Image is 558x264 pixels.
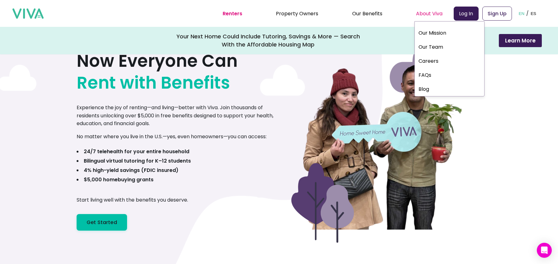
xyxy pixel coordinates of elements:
[77,196,188,204] p: Start living well with the benefits you deserve.
[176,32,360,49] div: Your Next Home Could Include Tutoring, Savings & More — Search With the Affordable Housing Map
[482,7,512,21] a: Sign Up
[526,9,529,18] p: /
[415,27,484,39] a: Our Mission
[12,8,44,19] img: viva
[416,6,442,21] div: About Viva
[454,7,479,21] a: Log In
[415,55,484,67] a: Careers
[84,157,191,164] b: Bilingual virtual tutoring for K–12 students
[84,176,154,183] b: $5,000 homebuying grants
[77,104,279,128] p: Experience the joy of renting—and living—better with Viva. Join thousands of residents unlocking ...
[84,167,178,174] b: 4% high-yield savings (FDIC insured)
[415,41,484,53] a: Our Team
[517,4,527,23] button: EN
[529,4,538,23] button: ES
[84,148,189,155] b: 24/7 telehealth for your entire household
[537,243,552,258] div: Open Intercom Messenger
[77,50,238,94] h1: Now Everyone Can
[499,34,542,47] button: Learn More
[352,6,382,21] div: Our Benefits
[77,214,127,231] a: Get Started
[77,72,230,94] span: Rent with Benefits
[223,10,242,17] a: Renters
[415,69,484,81] a: FAQs
[77,133,267,141] p: No matter where you live in the U.S.—yes, even homeowners—you can access:
[276,10,318,17] a: Property Owners
[415,83,484,95] a: Blog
